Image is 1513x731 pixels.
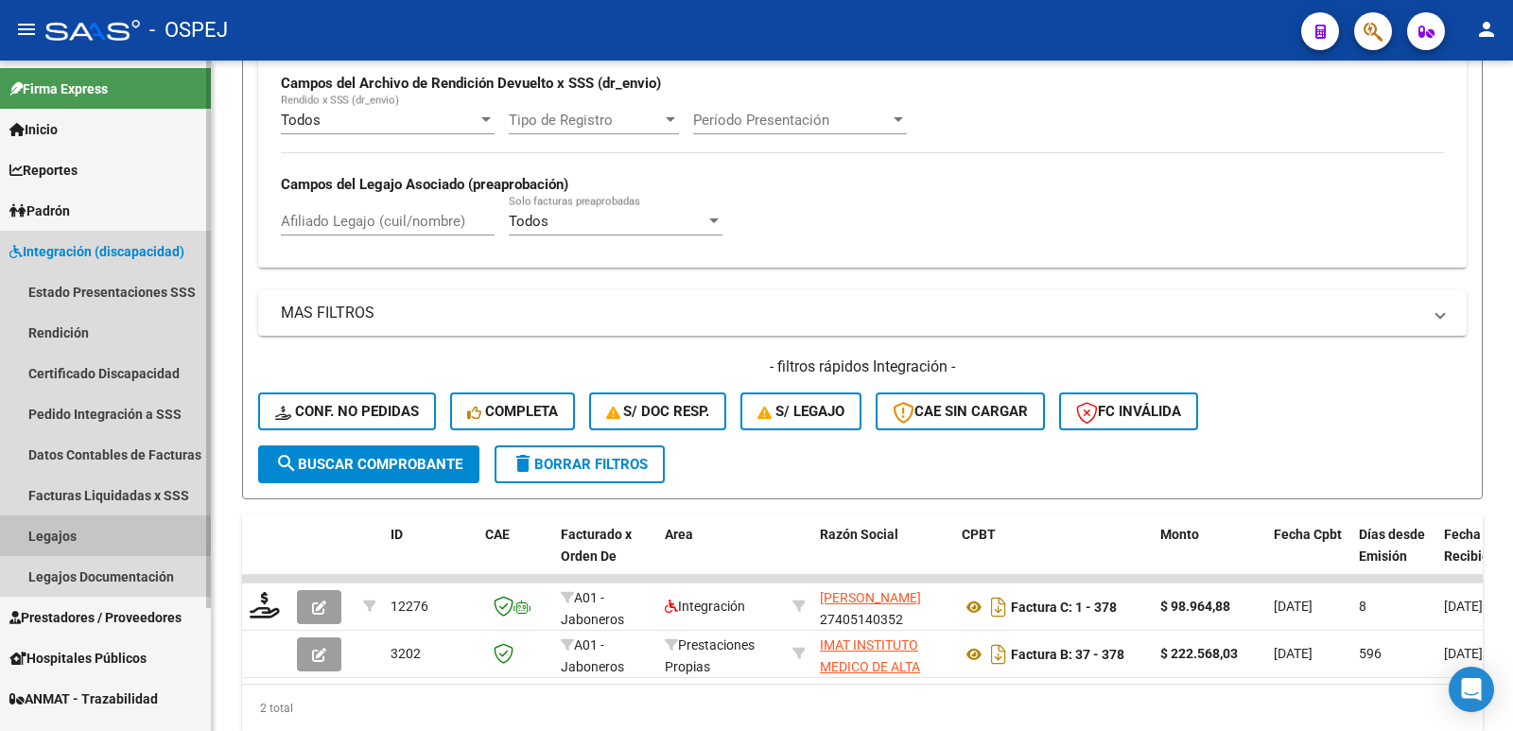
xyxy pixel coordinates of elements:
[275,456,462,473] span: Buscar Comprobante
[1160,527,1199,542] span: Monto
[1444,599,1483,614] span: [DATE]
[820,587,947,627] div: 27405140352
[281,303,1421,323] mat-panel-title: MAS FILTROS
[561,590,624,627] span: A01 - Jaboneros
[281,176,568,193] strong: Campos del Legajo Asociado (preaprobación)
[1153,514,1266,598] datatable-header-cell: Monto
[478,514,553,598] datatable-header-cell: CAE
[9,607,182,628] span: Prestadores / Proveedores
[820,635,947,674] div: 30697598266
[450,392,575,430] button: Completa
[509,213,548,230] span: Todos
[512,452,534,475] mat-icon: delete
[258,392,436,430] button: Conf. no pedidas
[1444,646,1483,661] span: [DATE]
[258,357,1467,377] h4: - filtros rápidos Integración -
[485,527,510,542] span: CAE
[1359,599,1366,614] span: 8
[9,160,78,181] span: Reportes
[495,445,665,483] button: Borrar Filtros
[275,403,419,420] span: Conf. no pedidas
[589,392,727,430] button: S/ Doc Resp.
[665,637,755,674] span: Prestaciones Propias
[1359,646,1382,661] span: 596
[665,527,693,542] span: Area
[258,445,479,483] button: Buscar Comprobante
[9,78,108,99] span: Firma Express
[1059,392,1198,430] button: FC Inválida
[383,514,478,598] datatable-header-cell: ID
[693,112,890,129] span: Período Presentación
[876,392,1045,430] button: CAE SIN CARGAR
[1359,527,1425,564] span: Días desde Emisión
[391,527,403,542] span: ID
[820,590,921,605] span: [PERSON_NAME]
[812,514,954,598] datatable-header-cell: Razón Social
[9,119,58,140] span: Inicio
[391,646,421,661] span: 3202
[1274,646,1313,661] span: [DATE]
[258,290,1467,336] mat-expansion-panel-header: MAS FILTROS
[9,200,70,221] span: Padrón
[1274,527,1342,542] span: Fecha Cpbt
[1160,599,1230,614] strong: $ 98.964,88
[657,514,785,598] datatable-header-cell: Area
[1475,18,1498,41] mat-icon: person
[15,18,38,41] mat-icon: menu
[1011,647,1124,662] strong: Factura B: 37 - 378
[275,452,298,475] mat-icon: search
[561,637,624,674] span: A01 - Jaboneros
[1160,646,1238,661] strong: $ 222.568,03
[9,648,147,669] span: Hospitales Públicos
[606,403,710,420] span: S/ Doc Resp.
[820,637,920,696] span: IMAT INSTITUTO MEDICO DE ALTA TECNOLOGIA SA
[1274,599,1313,614] span: [DATE]
[1076,403,1181,420] span: FC Inválida
[893,403,1028,420] span: CAE SIN CARGAR
[954,514,1153,598] datatable-header-cell: CPBT
[740,392,861,430] button: S/ legajo
[962,527,996,542] span: CPBT
[553,514,657,598] datatable-header-cell: Facturado x Orden De
[757,403,844,420] span: S/ legajo
[149,9,228,51] span: - OSPEJ
[1351,514,1436,598] datatable-header-cell: Días desde Emisión
[509,112,662,129] span: Tipo de Registro
[561,527,632,564] span: Facturado x Orden De
[1011,600,1117,615] strong: Factura C: 1 - 378
[467,403,558,420] span: Completa
[9,241,184,262] span: Integración (discapacidad)
[281,75,661,92] strong: Campos del Archivo de Rendición Devuelto x SSS (dr_envio)
[986,639,1011,670] i: Descargar documento
[512,456,648,473] span: Borrar Filtros
[281,112,321,129] span: Todos
[1449,667,1494,712] div: Open Intercom Messenger
[665,599,745,614] span: Integración
[820,527,898,542] span: Razón Social
[9,688,158,709] span: ANMAT - Trazabilidad
[986,592,1011,622] i: Descargar documento
[391,599,428,614] span: 12276
[1444,527,1497,564] span: Fecha Recibido
[1266,514,1351,598] datatable-header-cell: Fecha Cpbt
